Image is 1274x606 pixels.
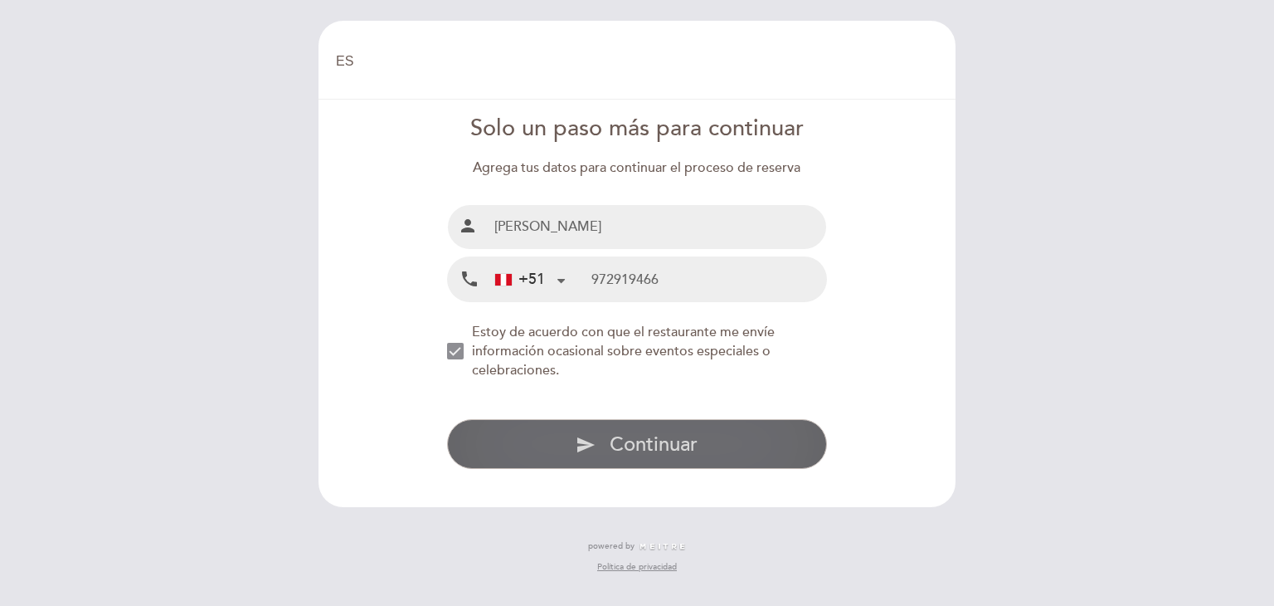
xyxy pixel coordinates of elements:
[447,419,828,469] button: send Continuar
[447,323,828,380] md-checkbox: NEW_MODAL_AGREE_RESTAURANT_SEND_OCCASIONAL_INFO
[489,258,571,301] div: Peru (Perú): +51
[472,324,775,379] span: Estoy de acuerdo con que el restaurante me envíe información ocasional sobre eventos especiales o...
[588,540,686,552] a: powered by
[458,216,478,236] i: person
[495,269,545,291] div: +51
[488,205,827,249] input: Nombre y Apellido
[447,159,828,178] div: Agrega tus datos para continuar el proceso de reserva
[591,257,826,301] input: Teléfono Móvil
[576,435,596,455] i: send
[588,540,635,552] span: powered by
[610,433,698,457] span: Continuar
[597,561,677,573] a: Política de privacidad
[447,113,828,145] div: Solo un paso más para continuar
[639,543,686,551] img: MEITRE
[460,269,479,290] i: local_phone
